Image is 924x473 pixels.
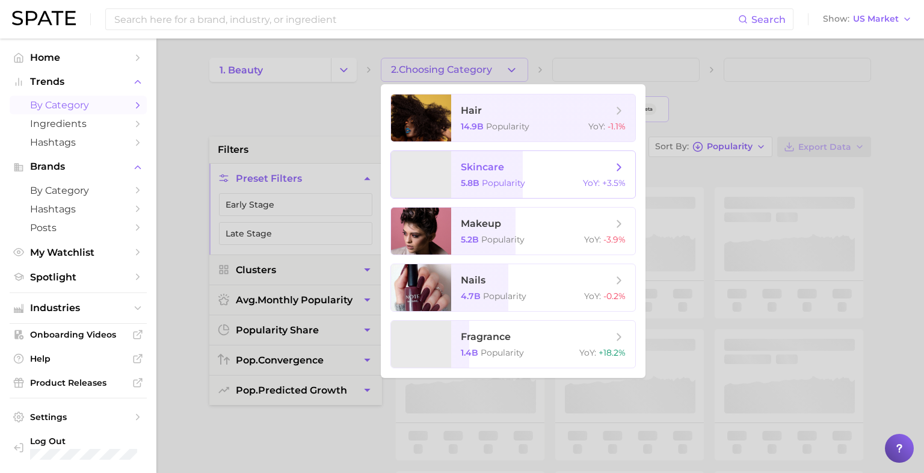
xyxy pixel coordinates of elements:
[10,133,147,152] a: Hashtags
[10,326,147,344] a: Onboarding Videos
[820,11,915,27] button: ShowUS Market
[30,118,126,129] span: Ingredients
[602,178,626,188] span: +3.5%
[483,291,526,301] span: Popularity
[30,303,126,314] span: Industries
[579,347,596,358] span: YoY :
[30,52,126,63] span: Home
[113,9,738,29] input: Search here for a brand, industry, or ingredient
[461,291,481,301] span: 4.7b
[461,331,511,342] span: fragrance
[30,161,126,172] span: Brands
[10,73,147,91] button: Trends
[481,347,524,358] span: Popularity
[30,185,126,196] span: by Category
[30,436,185,447] span: Log Out
[584,234,601,245] span: YoY :
[461,274,485,286] span: nails
[30,412,126,422] span: Settings
[461,105,482,116] span: hair
[10,408,147,426] a: Settings
[30,203,126,215] span: Hashtags
[486,121,529,132] span: Popularity
[30,137,126,148] span: Hashtags
[461,347,478,358] span: 1.4b
[30,377,126,388] span: Product Releases
[30,76,126,87] span: Trends
[10,243,147,262] a: My Watchlist
[583,178,600,188] span: YoY :
[30,329,126,340] span: Onboarding Videos
[10,432,147,463] a: Log out. Currently logged in with e-mail pamela_lising@us.amorepacific.com.
[10,181,147,200] a: by Category
[10,299,147,317] button: Industries
[461,178,479,188] span: 5.8b
[599,347,626,358] span: +18.2%
[10,218,147,237] a: Posts
[751,14,786,25] span: Search
[10,200,147,218] a: Hashtags
[10,96,147,114] a: by Category
[853,16,899,22] span: US Market
[461,161,504,173] span: skincare
[10,374,147,392] a: Product Releases
[30,99,126,111] span: by Category
[608,121,626,132] span: -1.1%
[10,48,147,67] a: Home
[30,353,126,364] span: Help
[461,218,501,229] span: makeup
[381,84,645,378] ul: 2.Choosing Category
[10,114,147,133] a: Ingredients
[588,121,605,132] span: YoY :
[482,178,525,188] span: Popularity
[30,247,126,258] span: My Watchlist
[10,350,147,368] a: Help
[481,234,525,245] span: Popularity
[461,121,484,132] span: 14.9b
[603,291,626,301] span: -0.2%
[30,271,126,283] span: Spotlight
[461,234,479,245] span: 5.2b
[603,234,626,245] span: -3.9%
[10,158,147,176] button: Brands
[10,268,147,286] a: Spotlight
[823,16,849,22] span: Show
[584,291,601,301] span: YoY :
[12,11,76,25] img: SPATE
[30,222,126,233] span: Posts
